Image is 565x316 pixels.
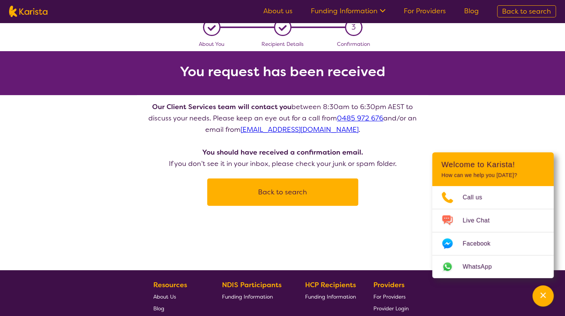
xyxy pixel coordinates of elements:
span: Back to search [502,7,551,16]
p: between 8:30am to 6:30pm AEST to discuss your needs. Please keep an eye out for a call from and/o... [146,101,419,169]
h2: You request has been received [180,65,386,78]
span: For Providers [373,293,406,300]
a: Blog [464,6,479,16]
b: You should have received a confirmation email. [202,148,363,157]
a: Funding Information [311,6,386,16]
a: For Providers [404,6,446,16]
b: NDIS Participants [222,280,282,289]
a: Provider Login [373,302,409,314]
button: Back to search [216,181,349,203]
div: L [206,22,217,33]
button: Channel Menu [532,285,554,307]
ul: Choose channel [432,186,554,278]
span: Confirmation [337,41,370,47]
a: Blog [153,302,204,314]
b: HCP Recipients [305,280,356,289]
a: Web link opens in a new tab. [432,255,554,278]
span: Call us [463,192,491,203]
a: About Us [153,291,204,302]
span: Recipient Details [261,41,304,47]
b: Our Client Services team will contact you [152,102,291,111]
a: Back to search [207,178,358,206]
a: Funding Information [222,291,287,302]
span: WhatsApp [463,261,501,272]
span: About Us [153,293,176,300]
span: Live Chat [463,215,499,226]
div: L [277,22,288,33]
span: Provider Login [373,305,409,312]
span: About You [199,41,224,47]
span: Funding Information [305,293,356,300]
a: 0485 972 676 [337,114,383,123]
img: Karista logo [9,6,47,17]
a: Back to search [497,5,556,17]
b: Providers [373,280,404,289]
p: How can we help you [DATE]? [441,172,545,178]
h2: Welcome to Karista! [441,160,545,169]
span: Funding Information [222,293,273,300]
span: Blog [153,305,164,312]
a: [EMAIL_ADDRESS][DOMAIN_NAME] [241,125,359,134]
b: Resources [153,280,187,289]
div: Channel Menu [432,152,554,278]
a: About us [263,6,293,16]
a: Funding Information [305,291,356,302]
a: For Providers [373,291,409,302]
span: 3 [351,22,356,33]
span: Facebook [463,238,499,249]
